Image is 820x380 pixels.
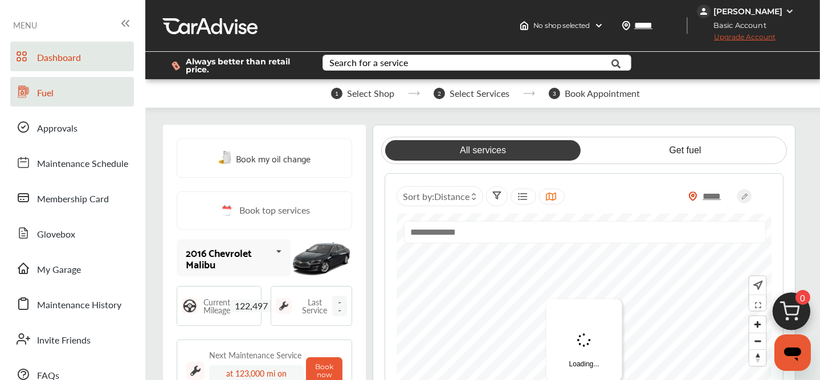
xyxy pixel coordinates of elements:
span: Select Shop [347,88,394,99]
span: Fuel [37,86,54,101]
img: mobile_10952_st0640_046.jpg [291,235,352,281]
a: Membership Card [10,183,134,213]
span: 2 [434,88,445,99]
span: Glovebox [37,227,75,242]
span: Last Service [297,298,332,314]
a: Book top services [177,191,352,230]
a: Maintenance Schedule [10,148,134,177]
img: recenter.ce011a49.svg [751,279,763,292]
div: Next Maintenance Service [209,349,301,361]
img: cal_icon.0803b883.svg [219,203,234,218]
span: MENU [13,21,37,30]
img: maintenance_logo [276,298,292,314]
img: stepper-arrow.e24c07c6.svg [523,91,535,96]
span: Distance [434,190,470,203]
span: Book Appointment [565,88,640,99]
img: maintenance_logo [186,362,205,380]
span: Current Mileage [203,298,230,314]
span: Maintenance History [37,298,121,313]
span: 3 [549,88,560,99]
span: Invite Friends [37,333,91,348]
span: Book my oil change [236,150,311,166]
a: My Garage [10,254,134,283]
a: Book my oil change [218,150,311,166]
img: location_vector.a44bc228.svg [622,21,631,30]
span: Maintenance Schedule [37,157,128,171]
img: cart_icon.3d0951e8.svg [764,287,819,342]
span: 0 [795,290,810,305]
span: Basic Account [698,19,775,31]
a: All services [385,140,581,161]
div: [PERSON_NAME] [713,6,782,17]
span: Select Services [450,88,509,99]
button: Zoom out [749,333,766,349]
img: oil-change.e5047c97.svg [218,151,233,165]
div: 2016 Chevrolet Malibu [186,247,271,269]
span: Membership Card [37,192,109,207]
button: Reset bearing to north [749,349,766,366]
div: Search for a service [329,58,408,67]
img: location_vector_orange.38f05af8.svg [688,191,697,201]
img: header-divider.bc55588e.svg [687,17,688,34]
span: No shop selected [533,21,590,30]
a: Approvals [10,112,134,142]
span: Reset bearing to north [749,350,766,366]
span: Sort by : [403,190,470,203]
a: Dashboard [10,42,134,71]
a: Maintenance History [10,289,134,318]
a: Fuel [10,77,134,107]
img: stepper-arrow.e24c07c6.svg [408,91,420,96]
a: Invite Friends [10,324,134,354]
span: 1 [331,88,342,99]
img: dollor_label_vector.a70140d1.svg [172,61,180,71]
img: steering_logo [182,298,198,314]
button: Zoom in [749,316,766,333]
img: header-home-logo.8d720a4f.svg [520,21,529,30]
span: Dashboard [37,51,81,66]
a: Glovebox [10,218,134,248]
span: Upgrade Account [697,32,776,47]
a: Get fuel [588,140,783,161]
img: header-down-arrow.9dd2ce7d.svg [594,21,603,30]
span: Approvals [37,121,77,136]
img: WGsFRI8htEPBVLJbROoPRyZpYNWhNONpIPPETTm6eUC0GeLEiAAAAAElFTkSuQmCC [785,7,794,16]
span: Book top services [239,203,310,218]
span: Always better than retail price. [186,58,304,73]
span: 122,497 [230,300,272,312]
iframe: Button to launch messaging window [774,334,811,371]
img: jVpblrzwTbfkPYzPPzSLxeg0AAAAASUVORK5CYII= [697,5,711,18]
span: My Garage [37,263,81,277]
span: -- [332,296,347,316]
